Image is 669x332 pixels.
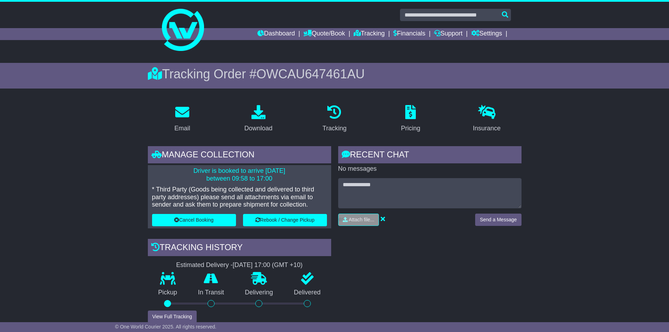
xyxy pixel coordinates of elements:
p: Delivering [235,289,284,297]
p: * Third Party (Goods being collected and delivered to third party addresses) please send all atta... [152,186,327,209]
button: Rebook / Change Pickup [243,214,327,226]
div: Estimated Delivery - [148,261,331,269]
div: Email [174,124,190,133]
a: Tracking [354,28,385,40]
p: No messages [338,165,522,173]
a: Insurance [468,103,505,136]
a: Settings [471,28,502,40]
div: Insurance [473,124,501,133]
div: Download [244,124,273,133]
div: Tracking [322,124,346,133]
button: View Full Tracking [148,311,197,323]
div: Pricing [401,124,420,133]
button: Send a Message [475,214,521,226]
div: RECENT CHAT [338,146,522,165]
p: Delivered [283,289,331,297]
div: Manage collection [148,146,331,165]
a: Tracking [318,103,351,136]
button: Cancel Booking [152,214,236,226]
a: Pricing [396,103,425,136]
a: Dashboard [257,28,295,40]
p: In Transit [188,289,235,297]
p: Pickup [148,289,188,297]
a: Email [170,103,195,136]
a: Download [240,103,277,136]
span: © One World Courier 2025. All rights reserved. [115,324,217,330]
a: Quote/Book [303,28,345,40]
p: Driver is booked to arrive [DATE] between 09:58 to 17:00 [152,167,327,182]
a: Support [434,28,463,40]
span: OWCAU647461AU [256,67,365,81]
a: Financials [393,28,425,40]
div: Tracking history [148,239,331,258]
div: [DATE] 17:00 (GMT +10) [233,261,303,269]
div: Tracking Order # [148,66,522,82]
